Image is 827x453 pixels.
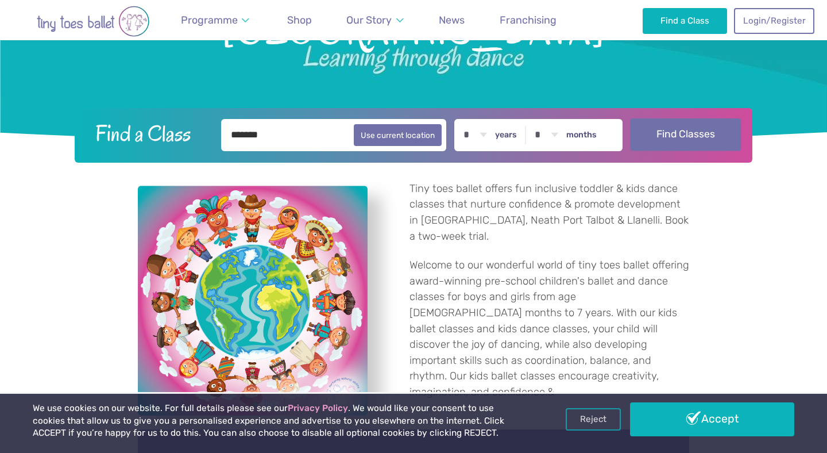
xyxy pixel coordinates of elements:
a: Programme [176,7,255,33]
p: We use cookies on our website. For full details please see our . We would like your consent to us... [33,402,528,440]
span: Shop [287,14,312,26]
a: View full-size image [138,186,368,416]
label: years [495,130,517,140]
img: tiny toes ballet [13,6,173,37]
a: Shop [282,7,317,33]
h2: Find a Class [86,119,214,148]
a: Privacy Policy [288,403,348,413]
span: Franchising [500,14,557,26]
p: Tiny toes ballet offers fun inclusive toddler & kids dance classes that nurture confidence & prom... [409,181,689,244]
span: Programme [181,14,238,26]
a: Find a Class [643,8,727,33]
p: Welcome to our wonderful world of tiny toes ballet offering award-winning pre-school children's b... [409,258,689,400]
span: Our Story [346,14,392,26]
a: Accept [630,402,794,436]
a: Login/Register [734,8,814,33]
a: Our Story [341,7,409,33]
span: News [439,14,465,26]
a: Franchising [494,7,562,33]
label: months [566,130,597,140]
a: Reject [566,408,621,430]
button: Find Classes [631,118,741,151]
a: News [434,7,470,33]
button: Use current location [354,124,442,146]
